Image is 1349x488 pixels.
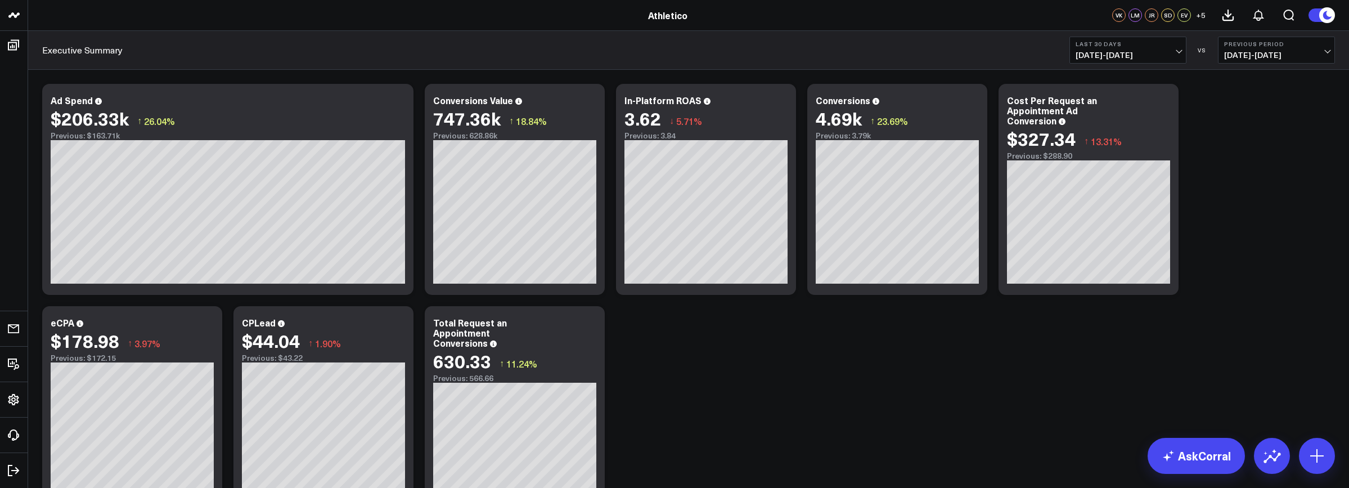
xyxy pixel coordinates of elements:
div: Previous: 3.79k [816,131,979,140]
span: ↑ [137,114,142,128]
span: 3.97% [134,337,160,350]
span: ↑ [128,336,132,351]
div: Cost Per Request an Appointment Ad Conversion [1007,94,1097,127]
div: Previous: 628.86k [433,131,596,140]
button: Previous Period[DATE]-[DATE] [1218,37,1335,64]
div: Previous: $43.22 [242,353,405,362]
div: Previous: 566.66 [433,374,596,383]
span: [DATE] - [DATE] [1076,51,1180,60]
span: + 5 [1196,11,1206,19]
div: 4.69k [816,108,862,128]
span: 23.69% [877,115,908,127]
button: +5 [1194,8,1207,22]
div: Previous: $172.15 [51,353,214,362]
div: SD [1161,8,1175,22]
span: ↑ [308,336,313,351]
a: Executive Summary [42,44,123,56]
span: 11.24% [506,357,537,370]
div: In-Platform ROAS [624,94,702,106]
div: $206.33k [51,108,129,128]
div: 747.36k [433,108,501,128]
div: JR [1145,8,1158,22]
div: Ad Spend [51,94,93,106]
div: eCPA [51,316,74,329]
span: 18.84% [516,115,547,127]
a: Athletico [648,9,687,21]
div: Previous: $163.71k [51,131,405,140]
span: 5.71% [676,115,702,127]
div: 630.33 [433,351,491,371]
div: Previous: $288.90 [1007,151,1170,160]
div: $44.04 [242,330,300,351]
b: Previous Period [1224,41,1329,47]
div: EV [1177,8,1191,22]
span: 26.04% [144,115,175,127]
span: ↑ [500,356,504,371]
span: 13.31% [1091,135,1122,147]
div: Conversions Value [433,94,513,106]
div: 3.62 [624,108,661,128]
span: ↑ [1084,134,1089,149]
div: Previous: 3.84 [624,131,788,140]
div: Total Request an Appointment Conversions [433,316,507,349]
div: $327.34 [1007,128,1076,149]
div: VS [1192,47,1212,53]
div: Conversions [816,94,870,106]
div: LM [1128,8,1142,22]
b: Last 30 Days [1076,41,1180,47]
span: ↓ [669,114,674,128]
button: Last 30 Days[DATE]-[DATE] [1069,37,1186,64]
span: 1.90% [315,337,341,350]
div: VK [1112,8,1126,22]
div: CPLead [242,316,276,329]
span: ↑ [509,114,514,128]
a: AskCorral [1148,438,1245,474]
span: ↑ [870,114,875,128]
div: $178.98 [51,330,119,351]
span: [DATE] - [DATE] [1224,51,1329,60]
